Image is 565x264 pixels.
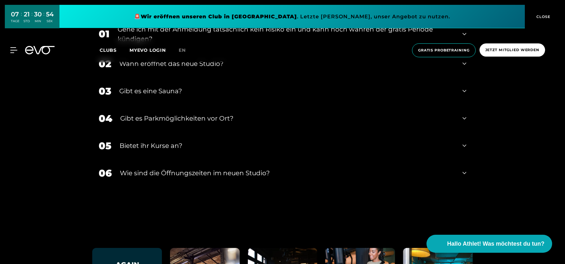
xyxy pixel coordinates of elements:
[99,111,112,126] div: 04
[43,10,44,27] div: :
[46,19,54,23] div: SEK
[99,84,111,98] div: 03
[535,14,551,20] span: CLOSE
[46,10,54,19] div: 54
[179,47,186,53] span: en
[99,139,112,153] div: 05
[99,166,112,180] div: 06
[23,19,30,23] div: STD
[120,168,454,178] div: ​Wie sind die Öffnungszeiten im neuen Studio?
[525,5,560,28] button: CLOSE
[426,235,552,253] button: Hallo Athlet! Was möchtest du tun?
[23,10,30,19] div: 21
[478,43,547,57] a: Jetzt Mitglied werden
[485,47,539,53] span: Jetzt Mitglied werden
[447,240,544,248] span: Hallo Athlet! Was möchtest du tun?
[100,47,117,53] span: Clubs
[21,10,22,27] div: :
[11,10,19,19] div: 07
[34,19,42,23] div: MIN
[119,86,454,96] div: Gibt es eine Sauna?
[130,47,166,53] a: MYEVO LOGIN
[100,47,130,53] a: Clubs
[34,10,42,19] div: 30
[410,43,478,57] a: Gratis Probetraining
[120,141,454,150] div: Bietet ihr Kurse an?
[120,114,454,123] div: Gibt es Parkmöglichkeiten vor Ort?
[418,48,470,53] span: Gratis Probetraining
[11,19,19,23] div: TAGE
[179,47,193,54] a: en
